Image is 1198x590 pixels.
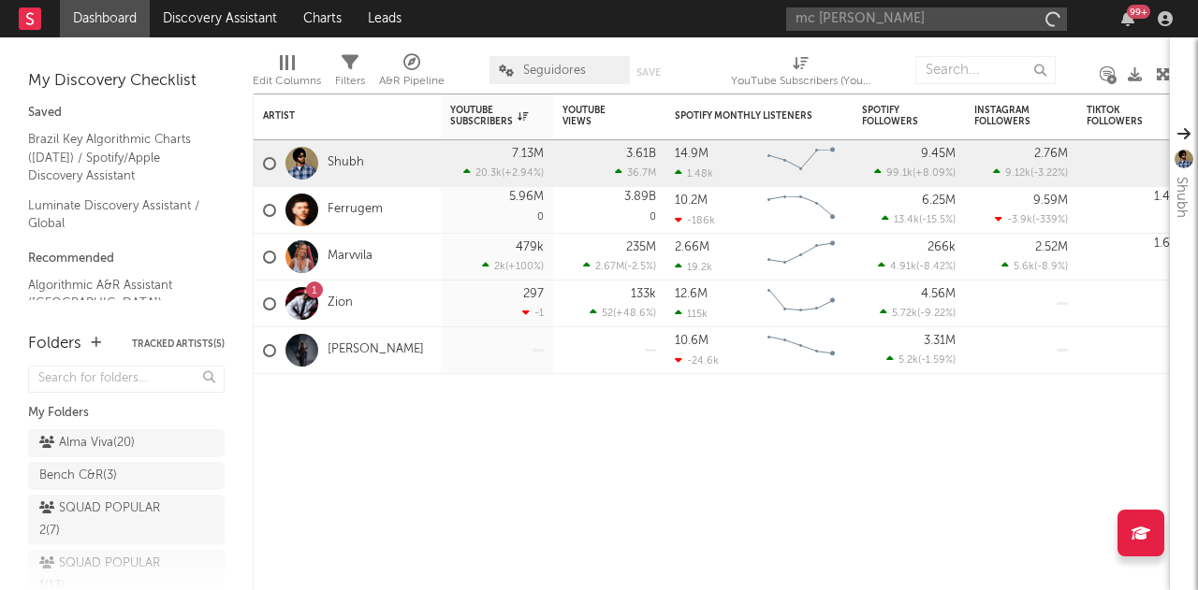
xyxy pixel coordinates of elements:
[28,248,225,270] div: Recommended
[1087,187,1180,233] div: 0
[759,281,843,327] svg: Chart title
[562,187,656,233] div: 0
[874,166,956,179] div: ( )
[450,105,528,127] div: YouTube Subscribers
[523,288,544,300] div: 297
[1121,11,1134,26] button: 99+
[1035,215,1065,225] span: -339 %
[523,65,586,77] span: Seguidores
[631,288,656,300] div: 133k
[1007,215,1032,225] span: -3.9k
[512,148,544,160] div: 7.13M
[28,70,225,93] div: My Discovery Checklist
[898,355,918,366] span: 5.2k
[922,194,956,207] div: 6.25M
[562,105,628,127] div: YouTube Views
[731,70,871,93] div: YouTube Subscribers (YouTube Subscribers)
[28,195,206,234] a: Luminate Discovery Assistant / Global
[1154,237,1180,250] div: 1.6M
[922,215,953,225] span: -15.5 %
[921,148,956,160] div: 9.45M
[627,168,656,179] span: 36.7M
[894,215,919,225] span: 13.4k
[494,262,505,272] span: 2k
[675,167,713,180] div: 1.48k
[590,307,656,319] div: ( )
[1001,260,1068,272] div: ( )
[627,262,653,272] span: -2.5 %
[379,47,445,101] div: A&R Pipeline
[1154,191,1180,203] div: 1.4M
[616,309,653,319] span: +48.6 %
[1005,168,1030,179] span: 9.12k
[1035,241,1068,253] div: 2.52M
[534,309,544,319] span: -1
[886,353,956,366] div: ( )
[675,354,719,367] div: -24.6k
[626,241,656,253] div: 235M
[328,249,373,265] a: Marvvila
[1034,148,1068,160] div: 2.76M
[132,339,225,349] button: Tracked Artists(5)
[28,333,81,355] div: Folders
[328,155,364,171] a: Shubh
[924,335,956,347] div: 3.31M
[915,168,953,179] span: +8.09 %
[675,261,712,273] div: 19.2k
[675,214,715,226] div: -186k
[28,462,225,490] a: Bench C&R(3)
[28,129,206,186] a: Brazil Key Algorithmic Charts ([DATE]) / Spotify/Apple Discovery Assistant
[919,262,953,272] span: -8.42 %
[1170,177,1192,218] div: Shubh
[759,327,843,374] svg: Chart title
[862,105,928,127] div: Spotify Followers
[675,110,815,122] div: Spotify Monthly Listeners
[328,295,353,311] a: Zion
[675,194,708,207] div: 10.2M
[328,342,424,358] a: [PERSON_NAME]
[39,432,135,454] div: Alma Viva ( 20 )
[1033,168,1065,179] span: -3.22 %
[39,497,171,542] div: SQUAD POPULAR 2 ( 7 )
[636,67,661,78] button: Save
[28,366,225,393] input: Search for folders...
[504,168,541,179] span: +2.94 %
[335,47,365,101] div: Filters
[450,187,544,233] div: 0
[759,187,843,234] svg: Chart title
[626,148,656,160] div: 3.61B
[759,140,843,187] svg: Chart title
[1033,194,1068,207] div: 9.59M
[624,191,656,203] div: 3.89B
[1087,234,1180,280] div: 0
[886,168,913,179] span: 99.1k
[595,262,624,272] span: 2.67M
[379,70,445,93] div: A&R Pipeline
[28,275,206,313] a: Algorithmic A&R Assistant ([GEOGRAPHIC_DATA])
[482,260,544,272] div: ( )
[28,102,225,124] div: Saved
[759,234,843,281] svg: Chart title
[1014,262,1034,272] span: 5.6k
[328,202,383,218] a: Ferrugem
[28,495,225,545] a: SQUAD POPULAR 2(7)
[921,355,953,366] span: -1.59 %
[253,70,321,93] div: Edit Columns
[675,148,709,160] div: 14.9M
[890,262,916,272] span: 4.91k
[892,309,917,319] span: 5.72k
[731,47,871,101] div: YouTube Subscribers (YouTube Subscribers)
[28,429,225,457] a: Alma Viva(20)
[878,260,956,272] div: ( )
[263,110,403,122] div: Artist
[602,309,613,319] span: 52
[39,465,117,487] div: Bench C&R ( 3 )
[508,262,541,272] span: +100 %
[993,166,1068,179] div: ( )
[675,288,708,300] div: 12.6M
[995,213,1068,225] div: ( )
[28,402,225,425] div: My Folders
[583,260,656,272] div: ( )
[882,213,956,225] div: ( )
[675,308,708,320] div: 115k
